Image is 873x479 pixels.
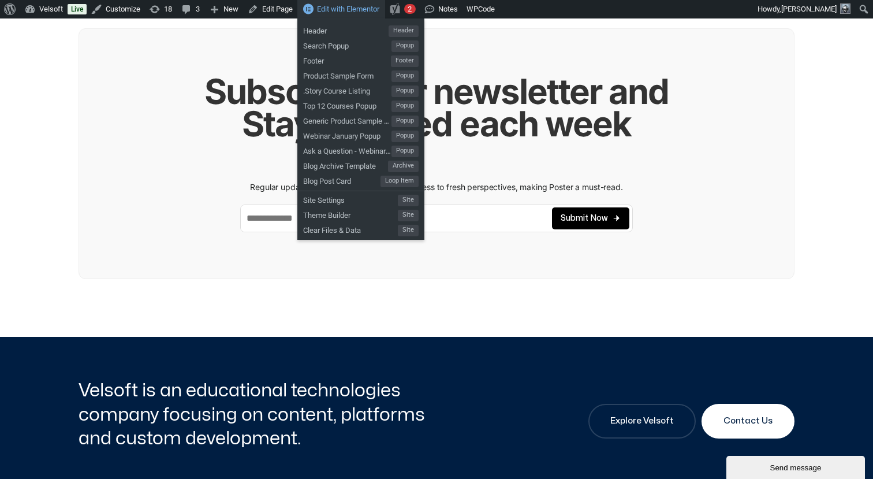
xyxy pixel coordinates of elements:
[303,157,388,172] span: Blog Archive Template
[408,5,412,13] span: 2
[610,414,674,428] span: Explore Velsoft
[723,414,773,428] span: Contact Us
[391,101,419,112] span: Popup
[398,225,419,236] span: Site
[297,67,424,82] a: Product Sample FormPopup
[297,127,424,142] a: Webinar January PopupPopup
[391,116,419,127] span: Popup
[297,37,424,52] a: Search PopupPopup
[303,142,391,157] span: Ask a Question - Webinar [DATE]
[398,210,419,221] span: Site
[250,181,622,193] div: Regular updates ensure that readers have access to fresh perspectives, making Poster a must-read.
[702,404,794,439] a: Contact Us
[297,172,424,187] a: Blog Post CardLoop Item
[303,191,398,206] span: Site Settings
[398,195,419,206] span: Site
[303,22,389,37] span: Header
[726,454,867,479] iframe: chat widget
[297,22,424,37] a: HeaderHeader
[303,112,391,127] span: Generic Product Sample Form
[303,97,391,112] span: Top 12 Courses Popup
[303,67,391,82] span: Product Sample Form
[297,52,424,67] a: FooterFooter
[303,221,398,236] span: Clear Files & Data
[297,157,424,172] a: Blog Archive TemplateArchive
[588,404,696,439] a: Explore Velsoft
[781,5,837,13] span: [PERSON_NAME]
[391,146,419,157] span: Popup
[389,25,419,37] span: Header
[303,172,380,187] span: Blog Post Card
[297,221,424,236] a: Clear Files & DataSite
[68,4,87,14] a: Live
[391,86,419,97] span: Popup
[317,5,379,13] span: Edit with Elementor
[388,161,419,172] span: Archive
[552,207,629,229] button: Submit Now
[391,131,419,142] span: Popup
[195,75,678,140] h2: Subscribe our newsletter and Stay updated each week
[297,191,424,206] a: Site SettingsSite
[391,40,419,52] span: Popup
[79,378,434,451] h2: Velsoft is an educational technologies company focusing on content, platforms and custom developm...
[303,82,391,97] span: .Story Course Listing
[297,112,424,127] a: Generic Product Sample FormPopup
[391,55,419,67] span: Footer
[297,142,424,157] a: Ask a Question - Webinar [DATE]Popup
[391,70,419,82] span: Popup
[297,82,424,97] a: .Story Course ListingPopup
[303,37,391,52] span: Search Popup
[297,97,424,112] a: Top 12 Courses PopupPopup
[380,176,419,187] span: Loop Item
[297,206,424,221] a: Theme BuilderSite
[303,52,391,67] span: Footer
[303,127,391,142] span: Webinar January Popup
[303,206,398,221] span: Theme Builder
